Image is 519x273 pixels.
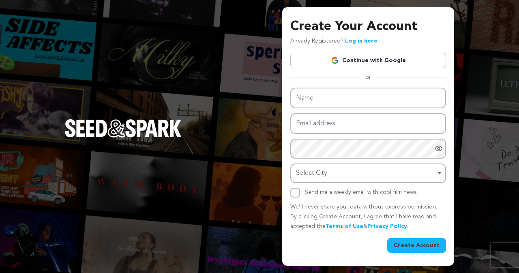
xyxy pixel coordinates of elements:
label: Send me a weekly email with cool film news [305,189,417,195]
span: or [360,73,376,81]
a: Continue with Google [290,53,446,68]
a: Privacy Policy [367,224,407,229]
a: Log in here [345,38,377,44]
p: Already Registered? [290,37,377,46]
p: We’ll never share your data without express permission. By clicking Create Account, I agree that ... [290,202,446,231]
a: Show password as plain text. Warning: this will display your password on the screen. [435,144,443,153]
h3: Create Your Account [290,17,446,37]
a: Terms of Use [326,224,363,229]
img: Seed&Spark Logo [65,119,182,137]
input: Email address [290,113,446,134]
div: Select City [296,168,435,179]
input: Name [290,88,446,108]
img: Google logo [331,56,339,64]
button: Create Account [387,238,446,253]
a: Seed&Spark Homepage [65,119,182,153]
